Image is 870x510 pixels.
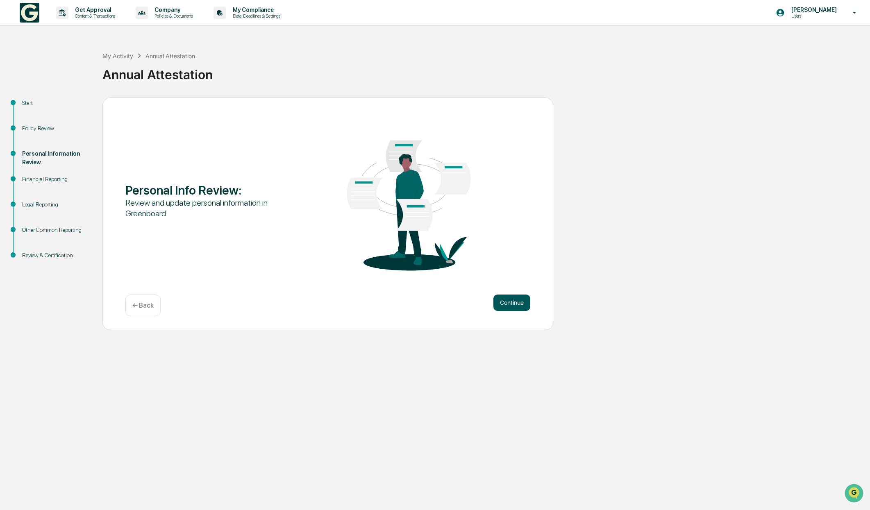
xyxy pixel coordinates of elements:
div: Legal Reporting [22,200,89,209]
div: Personal Info Review : [125,183,287,197]
div: Annual Attestation [102,61,866,82]
div: Policy Review [22,124,89,133]
span: Preclearance [16,103,53,111]
span: Attestations [68,103,102,111]
span: Pylon [82,139,99,145]
p: ← Back [132,301,154,309]
p: My Compliance [226,7,284,13]
a: 🗄️Attestations [56,100,105,115]
div: Start [22,99,89,107]
button: Continue [493,295,530,311]
p: [PERSON_NAME] [785,7,841,13]
p: Content & Transactions [68,13,119,19]
p: Users [785,13,841,19]
button: Start new chat [139,65,149,75]
div: Review & Certification [22,251,89,260]
div: Financial Reporting [22,175,89,184]
div: Start new chat [28,63,134,71]
span: Data Lookup [16,119,52,127]
div: Review and update personal information in Greenboard. [125,197,287,219]
div: 🖐️ [8,104,15,111]
a: 🔎Data Lookup [5,116,55,130]
a: 🖐️Preclearance [5,100,56,115]
img: 1746055101610-c473b297-6a78-478c-a979-82029cc54cd1 [8,63,23,77]
img: logo [20,3,39,23]
img: Personal Info Review [328,116,490,284]
div: Personal Information Review [22,150,89,167]
p: Get Approval [68,7,119,13]
p: Company [148,7,197,13]
p: Data, Deadlines & Settings [226,13,284,19]
div: Annual Attestation [145,52,195,59]
div: We're available if you need us! [28,71,104,77]
div: 🔎 [8,120,15,126]
iframe: Open customer support [844,483,866,505]
div: My Activity [102,52,133,59]
p: Policies & Documents [148,13,197,19]
a: Powered byPylon [58,138,99,145]
div: Other Common Reporting [22,226,89,234]
div: 🗄️ [59,104,66,111]
p: How can we help? [8,17,149,30]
